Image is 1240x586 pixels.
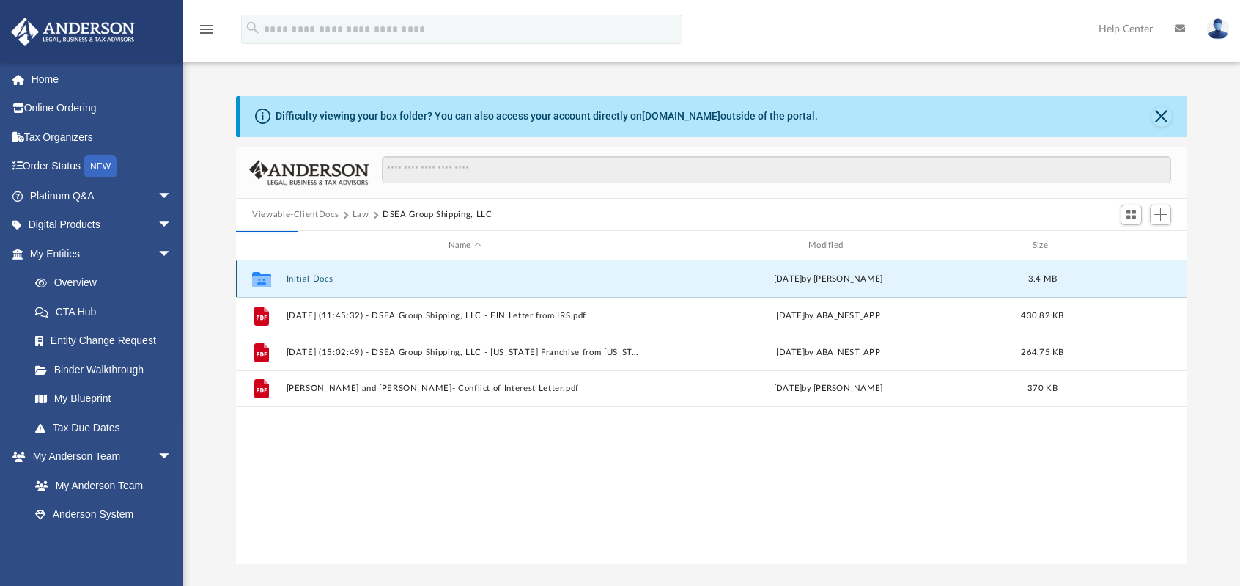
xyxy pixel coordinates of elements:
a: menu [198,28,215,38]
div: [DATE] by [PERSON_NAME] [650,382,1007,395]
button: [DATE] (15:02:49) - DSEA Group Shipping, LLC - [US_STATE] Franchise from [US_STATE] Comptroller.pdf [287,348,643,357]
div: [DATE] by ABA_NEST_APP [650,310,1007,323]
a: Binder Walkthrough [21,355,194,384]
i: menu [198,21,215,38]
button: Switch to Grid View [1121,205,1143,225]
button: Law [353,208,369,221]
a: Digital Productsarrow_drop_down [10,210,194,240]
div: Name [286,239,643,252]
a: My Anderson Team [21,471,180,500]
div: id [243,239,279,252]
span: arrow_drop_down [158,181,187,211]
img: User Pic [1207,18,1229,40]
button: [DATE] (11:45:32) - DSEA Group Shipping, LLC - EIN Letter from IRS.pdf [287,311,643,321]
div: grid [236,260,1187,565]
span: 3.4 MB [1028,275,1058,283]
button: DSEA Group Shipping, LLC [383,208,492,221]
button: Add [1150,205,1172,225]
div: Difficulty viewing your box folder? You can also access your account directly on outside of the p... [276,109,818,124]
div: id [1078,239,1181,252]
a: [DOMAIN_NAME] [642,110,720,122]
div: Size [1014,239,1072,252]
div: NEW [84,155,117,177]
span: arrow_drop_down [158,210,187,241]
a: Anderson System [21,500,187,530]
span: arrow_drop_down [158,239,187,269]
div: Modified [649,239,1007,252]
a: Tax Organizers [10,122,194,152]
button: Close [1151,106,1172,127]
button: Initial Docs [287,274,643,284]
span: 430.82 KB [1021,312,1063,320]
input: Search files and folders [382,156,1171,184]
a: CTA Hub [21,297,194,326]
button: [PERSON_NAME] and [PERSON_NAME]- Conflict of Interest Letter.pdf [287,384,643,394]
a: My Entitiesarrow_drop_down [10,239,194,268]
a: Overview [21,268,194,298]
a: Online Ordering [10,94,194,123]
button: Viewable-ClientDocs [252,208,339,221]
div: [DATE] by [PERSON_NAME] [650,273,1007,286]
a: My Blueprint [21,384,187,414]
a: Home [10,65,194,94]
a: My Anderson Teamarrow_drop_down [10,442,187,472]
span: 264.75 KB [1021,348,1063,356]
a: Platinum Q&Aarrow_drop_down [10,181,194,210]
span: arrow_drop_down [158,442,187,472]
i: search [245,20,261,36]
a: Tax Due Dates [21,413,194,442]
img: Anderson Advisors Platinum Portal [7,18,139,46]
span: 370 KB [1027,384,1058,392]
div: [DATE] by ABA_NEST_APP [650,346,1007,359]
a: Order StatusNEW [10,152,194,182]
a: Entity Change Request [21,326,194,356]
a: Client Referrals [21,529,187,558]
